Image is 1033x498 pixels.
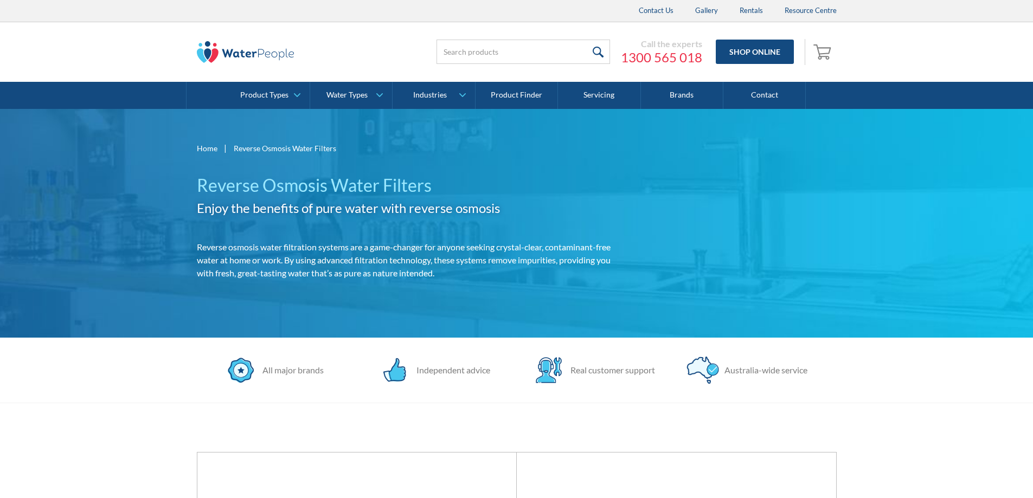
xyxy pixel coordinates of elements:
div: Independent advice [411,364,490,377]
div: | [223,141,228,154]
div: Real customer support [565,364,655,377]
h2: Enjoy the benefits of pure water with reverse osmosis [197,198,613,218]
a: Industries [393,82,474,109]
img: shopping cart [813,43,834,60]
div: Product Types [240,90,288,100]
a: Home [197,143,217,154]
a: Shop Online [716,40,794,64]
a: Product Types [228,82,310,109]
div: Water Types [326,90,368,100]
input: Search products [437,40,610,64]
div: Australia-wide service [719,364,807,377]
div: Call the experts [621,38,702,49]
div: Reverse Osmosis Water Filters [234,143,336,154]
div: All major brands [257,364,324,377]
h1: Reverse Osmosis Water Filters [197,172,613,198]
a: Water Types [310,82,392,109]
a: Servicing [558,82,640,109]
a: Open cart [811,39,837,65]
p: Reverse osmosis water filtration systems are a game-changer for anyone seeking crystal-clear, con... [197,241,613,280]
a: Product Finder [476,82,558,109]
a: Contact [723,82,806,109]
a: 1300 565 018 [621,49,702,66]
img: The Water People [197,41,294,63]
a: Brands [641,82,723,109]
div: Industries [413,90,447,100]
